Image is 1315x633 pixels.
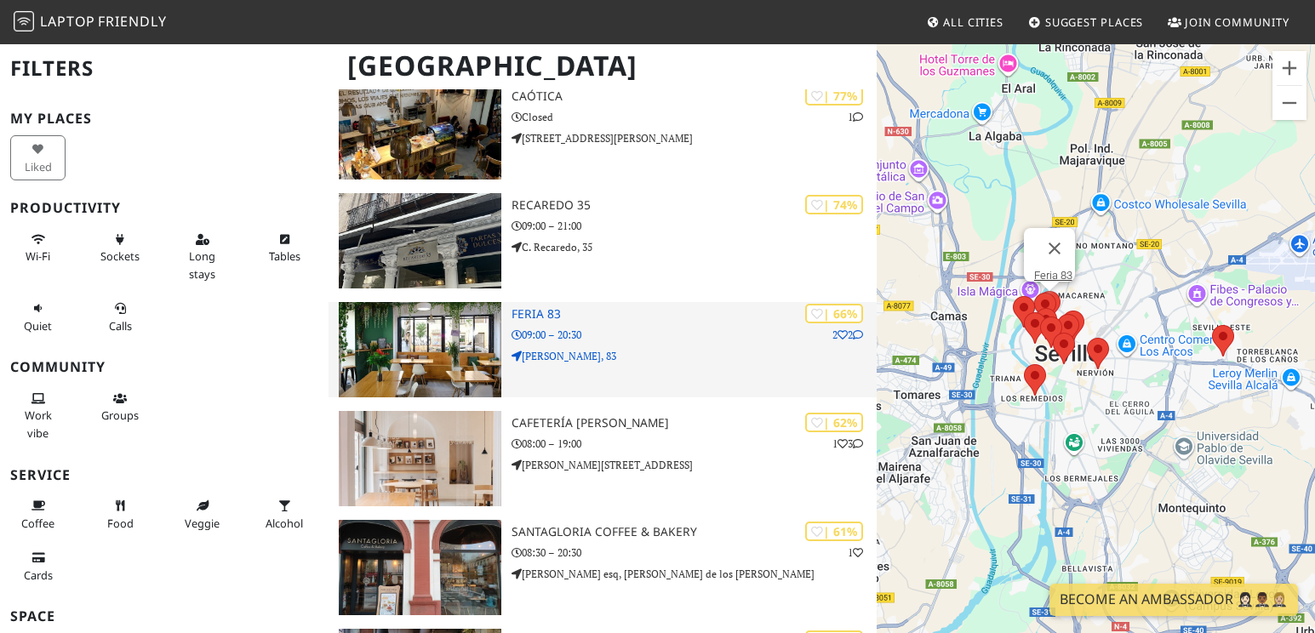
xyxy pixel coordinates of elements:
button: Work vibe [10,385,66,447]
button: Wi-Fi [10,225,66,271]
h1: [GEOGRAPHIC_DATA] [334,43,873,89]
span: Laptop [40,12,95,31]
p: [STREET_ADDRESS][PERSON_NAME] [512,130,877,146]
p: 1 [848,545,863,561]
a: Caótica | 77% 1 Caótica Closed [STREET_ADDRESS][PERSON_NAME] [329,84,877,180]
h3: Feria 83 [512,307,877,322]
a: Recaredo 35 | 74% Recaredo 35 09:00 – 21:00 C. Recaredo, 35 [329,193,877,288]
h3: Productivity [10,200,318,216]
div: | 74% [805,195,863,214]
p: 08:30 – 20:30 [512,545,877,561]
span: Food [107,516,134,531]
h3: Cafetería [PERSON_NAME] [512,416,877,431]
span: Suggest Places [1045,14,1144,30]
a: Join Community [1161,7,1296,37]
button: Groups [93,385,148,430]
button: Sockets [93,225,148,271]
a: Cafetería Plácido y Grata | 62% 13 Cafetería [PERSON_NAME] 08:00 – 19:00 [PERSON_NAME][STREET_ADD... [329,411,877,506]
a: Feria 83 [1034,269,1072,282]
p: C. Recaredo, 35 [512,239,877,255]
button: Quiet [10,294,66,339]
span: Stable Wi-Fi [26,248,50,264]
span: Power sockets [100,248,140,264]
span: Friendly [98,12,166,31]
button: Close [1034,228,1075,269]
p: 08:00 – 19:00 [512,436,877,452]
button: Calls [93,294,148,339]
span: Credit cards [24,567,53,583]
p: 1 [848,109,863,125]
div: | 62% [805,413,863,432]
div: | 66% [805,304,863,323]
span: Video/audio calls [109,318,132,334]
a: LaptopFriendly LaptopFriendly [14,8,167,37]
button: Food [93,492,148,537]
p: [PERSON_NAME] esq, [PERSON_NAME] de los [PERSON_NAME] [512,566,877,582]
button: Zoom in [1272,51,1306,85]
span: Join Community [1185,14,1289,30]
h3: My Places [10,111,318,127]
button: Cards [10,544,66,589]
a: Suggest Places [1021,7,1151,37]
button: Veggie [174,492,230,537]
span: People working [25,408,52,440]
a: All Cities [919,7,1010,37]
button: Tables [257,225,312,271]
p: [PERSON_NAME][STREET_ADDRESS] [512,457,877,473]
h3: Service [10,467,318,483]
h3: Santagloria Coffee & Bakery [512,525,877,539]
span: All Cities [943,14,1003,30]
h3: Recaredo 35 [512,198,877,213]
span: Group tables [101,408,139,423]
span: Work-friendly tables [269,248,300,264]
img: Caótica [339,84,501,180]
p: [PERSON_NAME], 83 [512,348,877,364]
a: Feria 83 | 66% 22 Feria 83 09:00 – 20:30 [PERSON_NAME], 83 [329,302,877,397]
a: Santagloria Coffee & Bakery | 61% 1 Santagloria Coffee & Bakery 08:30 – 20:30 [PERSON_NAME] esq, ... [329,520,877,615]
button: Alcohol [257,492,312,537]
span: Long stays [189,248,215,281]
img: Recaredo 35 [339,193,501,288]
h2: Filters [10,43,318,94]
img: LaptopFriendly [14,11,34,31]
p: 1 3 [832,436,863,452]
p: Closed [512,109,877,125]
div: | 61% [805,522,863,541]
p: 09:00 – 20:30 [512,327,877,343]
p: 09:00 – 21:00 [512,218,877,234]
span: Coffee [21,516,54,531]
span: Alcohol [266,516,303,531]
span: Quiet [24,318,52,334]
button: Coffee [10,492,66,537]
h3: Space [10,608,318,624]
img: Santagloria Coffee & Bakery [339,520,501,615]
span: Veggie [185,516,220,531]
p: 2 2 [832,327,863,343]
button: Long stays [174,225,230,288]
button: Zoom out [1272,86,1306,120]
img: Feria 83 [339,302,501,397]
img: Cafetería Plácido y Grata [339,411,501,506]
h3: Community [10,359,318,375]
